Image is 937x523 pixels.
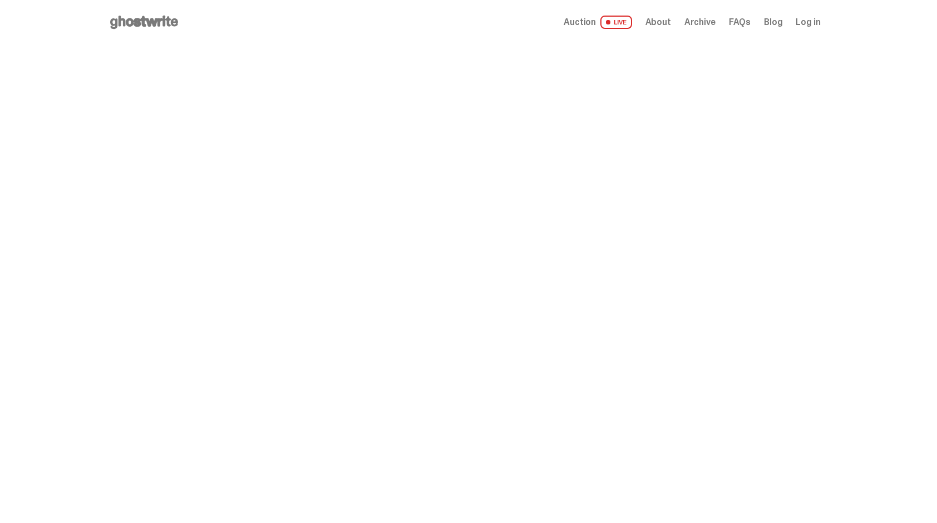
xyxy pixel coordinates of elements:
[684,18,716,27] a: Archive
[729,18,751,27] a: FAQs
[796,18,820,27] a: Log in
[564,18,596,27] span: Auction
[645,18,671,27] a: About
[600,16,632,29] span: LIVE
[764,18,782,27] a: Blog
[564,16,632,29] a: Auction LIVE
